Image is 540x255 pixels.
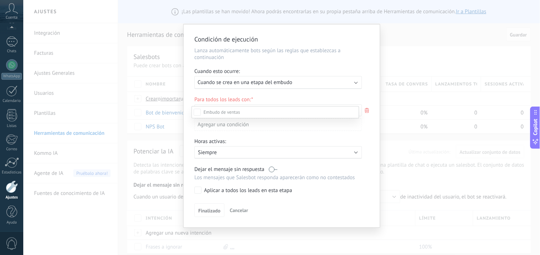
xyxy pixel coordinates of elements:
span: Copilot [532,119,539,135]
div: Estadísticas [1,170,22,175]
div: WhatsApp [1,73,22,80]
div: Chats [1,49,22,54]
div: Correo [1,147,22,152]
span: Cuenta [6,15,18,20]
div: Calendario [1,99,22,103]
div: Ajustes [1,195,22,200]
div: Listas [1,124,22,128]
span: Embudo de ventas [203,109,240,115]
div: Ayuda [1,220,22,225]
label: Embudo de ventas [192,106,359,118]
